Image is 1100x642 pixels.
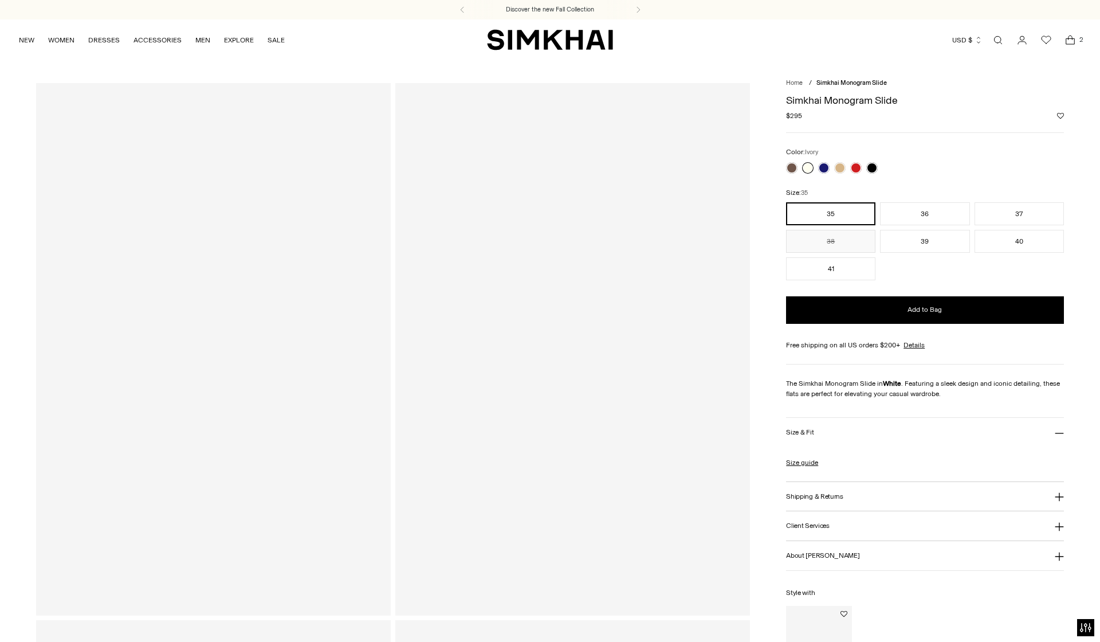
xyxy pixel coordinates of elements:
[1011,29,1034,52] a: Go to the account page
[268,28,285,53] a: SALE
[786,230,875,253] button: 38
[1035,29,1058,52] a: Wishlist
[903,340,925,350] a: Details
[987,29,1009,52] a: Open search modal
[786,202,875,225] button: 35
[224,28,254,53] a: EXPLORE
[786,511,1063,541] button: Client Services
[786,589,1063,597] h6: Style with
[786,340,1063,350] div: Free shipping on all US orders $200+
[786,257,875,280] button: 41
[786,429,814,436] h3: Size & Fit
[786,418,1063,447] button: Size & Fit
[786,541,1063,570] button: About [PERSON_NAME]
[786,79,1063,88] nav: breadcrumbs
[880,230,969,253] button: 39
[975,202,1064,225] button: 37
[805,148,818,156] span: Ivory
[133,28,182,53] a: ACCESSORIES
[883,379,901,387] strong: White
[786,457,818,468] a: Size guide
[809,79,812,88] div: /
[786,95,1063,105] h1: Simkhai Monogram Slide
[1057,112,1064,119] button: Add to Wishlist
[952,28,983,53] button: USD $
[840,610,847,617] button: Add to Wishlist
[816,79,887,87] span: Simkhai Monogram Slide
[801,189,808,197] span: 35
[786,111,802,121] span: $295
[195,28,210,53] a: MEN
[975,230,1064,253] button: 40
[506,5,594,14] a: Discover the new Fall Collection
[19,28,34,53] a: NEW
[395,83,750,615] a: Simkhai Monogram Slide
[786,296,1063,324] button: Add to Bag
[907,305,942,315] span: Add to Bag
[786,378,1063,399] p: The Simkhai Monogram Slide in . Featuring a sleek design and iconic detailing, these flats are pe...
[786,493,843,500] h3: Shipping & Returns
[786,482,1063,511] button: Shipping & Returns
[36,83,391,615] a: Simkhai Monogram Slide
[1076,34,1086,45] span: 2
[1059,29,1082,52] a: Open cart modal
[88,28,120,53] a: DRESSES
[786,147,818,158] label: Color:
[880,202,969,225] button: 36
[786,522,830,530] h3: Client Services
[48,28,74,53] a: WOMEN
[786,552,859,559] h3: About [PERSON_NAME]
[786,79,803,87] a: Home
[487,29,613,51] a: SIMKHAI
[786,187,808,198] label: Size:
